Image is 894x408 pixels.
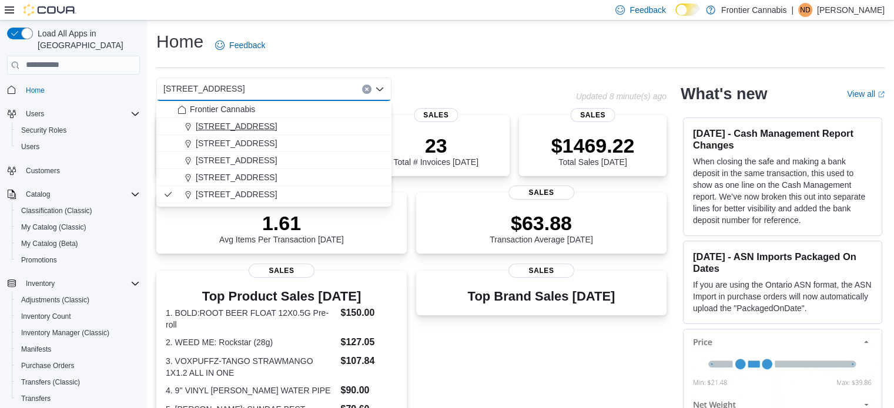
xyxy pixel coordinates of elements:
[156,118,391,135] button: [STREET_ADDRESS]
[340,354,397,368] dd: $107.84
[16,326,140,340] span: Inventory Manager (Classic)
[21,187,140,201] span: Catalog
[490,211,593,235] p: $63.88
[156,101,391,203] div: Choose from the following options
[156,169,391,186] button: [STREET_ADDRESS]
[21,107,49,121] button: Users
[21,187,55,201] button: Catalog
[12,358,145,374] button: Purchase Orders
[2,275,145,292] button: Inventory
[190,103,255,115] span: Frontier Cannabis
[156,186,391,203] button: [STREET_ADDRESS]
[800,3,810,17] span: ND
[16,309,76,323] a: Inventory Count
[847,89,885,99] a: View allExternal link
[340,335,397,349] dd: $127.05
[16,204,140,218] span: Classification (Classic)
[16,342,140,356] span: Manifests
[166,385,336,396] dt: 4. 9'' VINYL [PERSON_NAME] WATER PIPE
[12,203,145,219] button: Classification (Classic)
[219,211,344,235] p: 1.61
[21,142,39,151] span: Users
[229,39,265,51] span: Feedback
[12,390,145,407] button: Transfers
[12,122,145,139] button: Security Roles
[2,106,145,122] button: Users
[166,336,336,348] dt: 2. WEED ME: Rockstar (28g)
[693,156,872,226] p: When closing the safe and making a bank deposit in the same transaction, this used to show as one...
[16,326,114,340] a: Inventory Manager (Classic)
[2,162,145,179] button: Customers
[16,392,55,406] a: Transfers
[16,237,140,251] span: My Catalog (Beta)
[16,293,140,307] span: Adjustments (Classic)
[26,109,44,119] span: Users
[16,359,79,373] a: Purchase Orders
[21,83,49,97] a: Home
[21,328,109,338] span: Inventory Manager (Classic)
[16,140,44,154] a: Users
[21,206,92,215] span: Classification (Classic)
[16,220,140,234] span: My Catalog (Classic)
[196,171,277,183] span: [STREET_ADDRESS]
[163,82,245,96] span: [STREET_ADDRESS]
[166,355,336,379] dt: 3. VOXPUFFZ-TANGO STRAWMANGO 1X1.2 ALL IN ONE
[219,211,344,244] div: Avg Items Per Transaction [DATE]
[693,279,872,314] p: If you are using the Ontario ASN format, the ASN Import in purchase orders will now automatically...
[16,392,140,406] span: Transfers
[16,204,97,218] a: Classification (Classic)
[210,33,270,57] a: Feedback
[2,82,145,99] button: Home
[21,277,59,291] button: Inventory
[16,342,56,356] a: Manifests
[21,312,71,321] span: Inventory Count
[21,345,51,354] span: Manifests
[24,4,76,16] img: Cova
[693,127,872,151] h3: [DATE] - Cash Management Report Changes
[21,377,80,387] span: Transfers (Classic)
[2,186,145,203] button: Catalog
[16,123,140,137] span: Security Roles
[16,253,62,267] a: Promotions
[21,361,75,370] span: Purchase Orders
[393,134,478,167] div: Total # Invoices [DATE]
[21,163,140,178] span: Customers
[12,235,145,252] button: My Catalog (Beta)
[21,239,78,248] span: My Catalog (Beta)
[798,3,812,17] div: Nicole De La Mare
[16,237,83,251] a: My Catalog (Beta)
[468,289,615,304] h3: Top Brand Sales [DATE]
[16,123,71,137] a: Security Roles
[817,3,885,17] p: [PERSON_NAME]
[166,307,336,331] dt: 1. BOLD:ROOT BEER FLOAT 12X0.5G Pre-roll
[156,152,391,169] button: [STREET_ADDRESS]
[33,28,140,51] span: Load All Apps in [GEOGRAPHIC_DATA]
[16,253,140,267] span: Promotions
[196,120,277,132] span: [STREET_ADDRESS]
[675,4,700,16] input: Dark Mode
[362,85,371,94] button: Clear input
[196,188,277,200] span: [STREET_ADDRESS]
[21,83,140,97] span: Home
[249,264,314,278] span: Sales
[12,374,145,390] button: Transfers (Classic)
[26,279,55,288] span: Inventory
[21,164,65,178] a: Customers
[12,325,145,341] button: Inventory Manager (Classic)
[490,211,593,244] div: Transaction Average [DATE]
[12,341,145,358] button: Manifests
[156,30,203,53] h1: Home
[12,308,145,325] button: Inventory Count
[21,222,86,232] span: My Catalog (Classic)
[156,135,391,152] button: [STREET_ADDRESS]
[16,359,140,373] span: Purchase Orders
[571,108,615,122] span: Sales
[26,190,50,199] span: Catalog
[630,4,665,16] span: Feedback
[508,264,574,278] span: Sales
[721,3,786,17] p: Frontier Cannabis
[340,306,397,320] dd: $150.00
[16,220,91,234] a: My Catalog (Classic)
[16,293,94,307] a: Adjustments (Classic)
